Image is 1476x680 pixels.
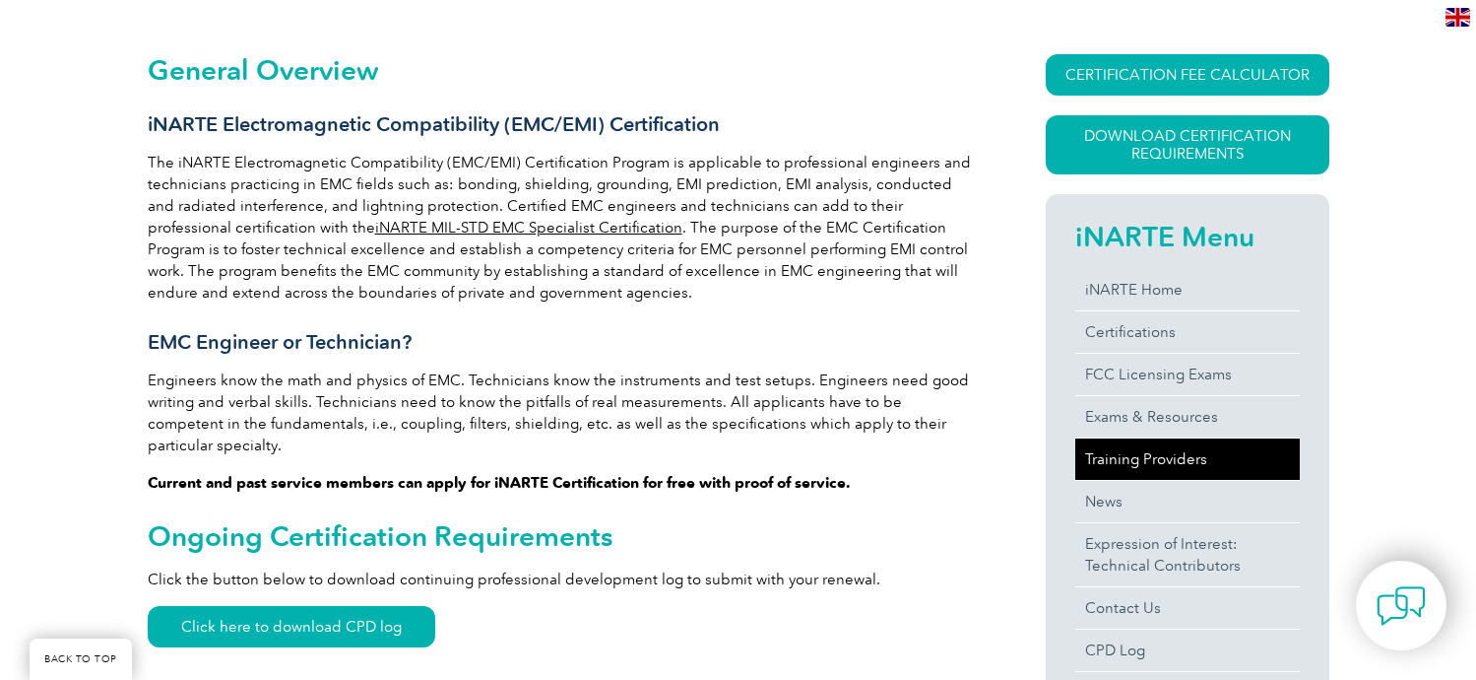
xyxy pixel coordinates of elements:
[1075,221,1300,252] h2: iNARTE Menu
[1075,587,1300,629] a: Contact Us
[1046,54,1329,96] a: CERTIFICATION FEE CALCULATOR
[1377,581,1426,631] img: contact-chat.png
[1075,311,1300,353] a: Certifications
[148,474,851,492] strong: Current and past service members can apply for iNARTE Certification for free with proof of service.
[148,330,975,355] h3: EMC Engineer or Technician?
[1445,8,1470,27] img: en
[1075,481,1300,522] a: News
[148,54,975,86] h2: General Overview
[30,639,132,680] a: BACK TO TOP
[148,569,975,590] p: Click the button below to download continuing professional development log to submit with your re...
[148,606,435,647] a: Click here to download CPD log
[148,112,975,137] h3: iNARTE Electromagnetic Compatibility (EMC/EMI) Certification
[148,520,975,552] h2: Ongoing Certification Requirements
[375,219,682,237] a: iNARTE MIL-STD EMC Specialist Certification
[1075,439,1300,480] a: Training Providers
[1075,354,1300,395] a: FCC Licensing Exams
[148,370,975,456] p: Engineers know the math and physics of EMC. Technicians know the instruments and test setups. Eng...
[1075,630,1300,671] a: CPD Log
[148,152,975,304] p: The iNARTE Electromagnetic Compatibility (EMC/EMI) Certification Program is applicable to profess...
[1075,523,1300,586] a: Expression of Interest:Technical Contributors
[1075,269,1300,310] a: iNARTE Home
[1046,115,1329,174] a: Download Certification Requirements
[1075,396,1300,438] a: Exams & Resources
